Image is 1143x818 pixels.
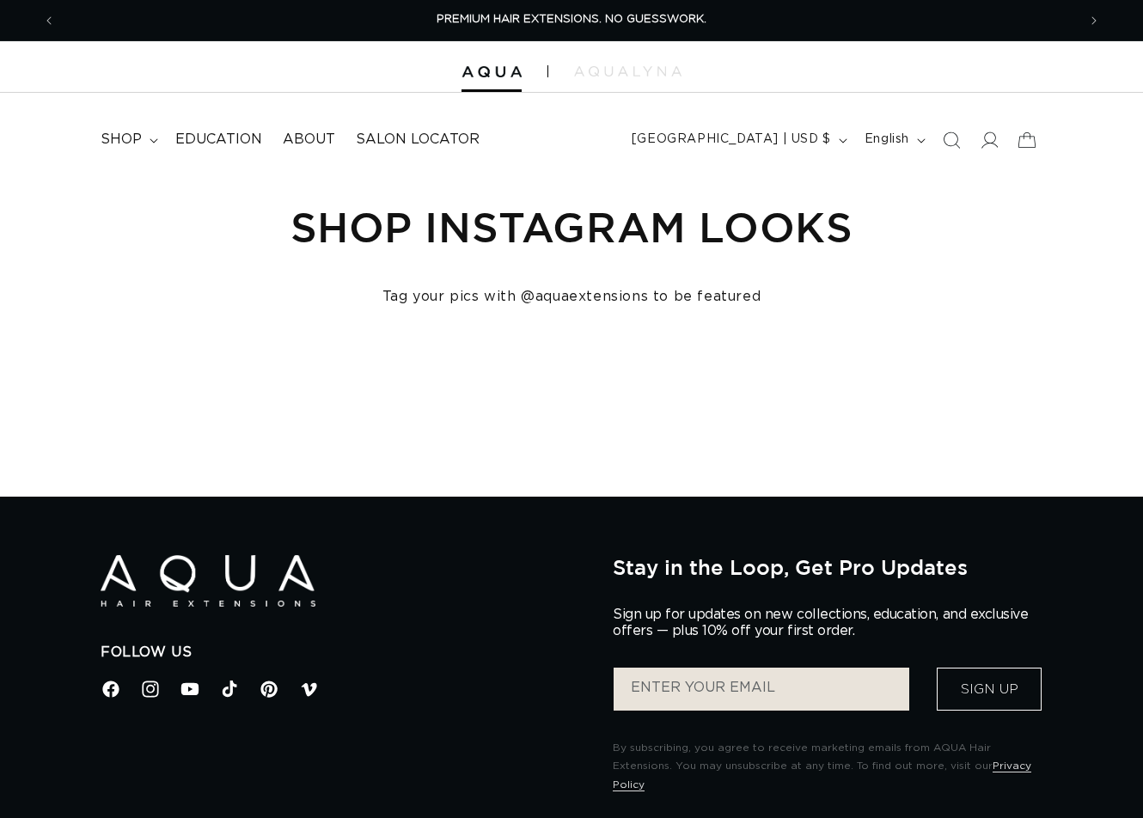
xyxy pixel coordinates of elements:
button: [GEOGRAPHIC_DATA] | USD $ [621,124,854,156]
img: Aqua Hair Extensions [461,66,522,78]
button: Previous announcement [30,4,68,37]
a: Privacy Policy [613,760,1031,790]
p: Sign up for updates on new collections, education, and exclusive offers — plus 10% off your first... [613,607,1042,639]
summary: shop [90,120,165,159]
img: aqualyna.com [574,66,682,76]
h2: Follow Us [101,644,587,662]
button: Sign Up [937,668,1042,711]
span: shop [101,131,142,149]
span: Education [175,131,262,149]
summary: Search [932,121,970,159]
span: English [865,131,909,149]
h4: Tag your pics with @aquaextensions to be featured [101,288,1042,306]
img: Aqua Hair Extensions [101,555,315,607]
h1: Shop Instagram Looks [101,200,1042,253]
h2: Stay in the Loop, Get Pro Updates [613,555,1042,579]
span: PREMIUM HAIR EXTENSIONS. NO GUESSWORK. [437,14,706,25]
a: Education [165,120,272,159]
a: About [272,120,345,159]
span: About [283,131,335,149]
button: English [854,124,932,156]
button: Next announcement [1075,4,1113,37]
p: By subscribing, you agree to receive marketing emails from AQUA Hair Extensions. You may unsubscr... [613,739,1042,795]
span: [GEOGRAPHIC_DATA] | USD $ [632,131,831,149]
a: Salon Locator [345,120,490,159]
span: Salon Locator [356,131,480,149]
input: ENTER YOUR EMAIL [614,668,909,711]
